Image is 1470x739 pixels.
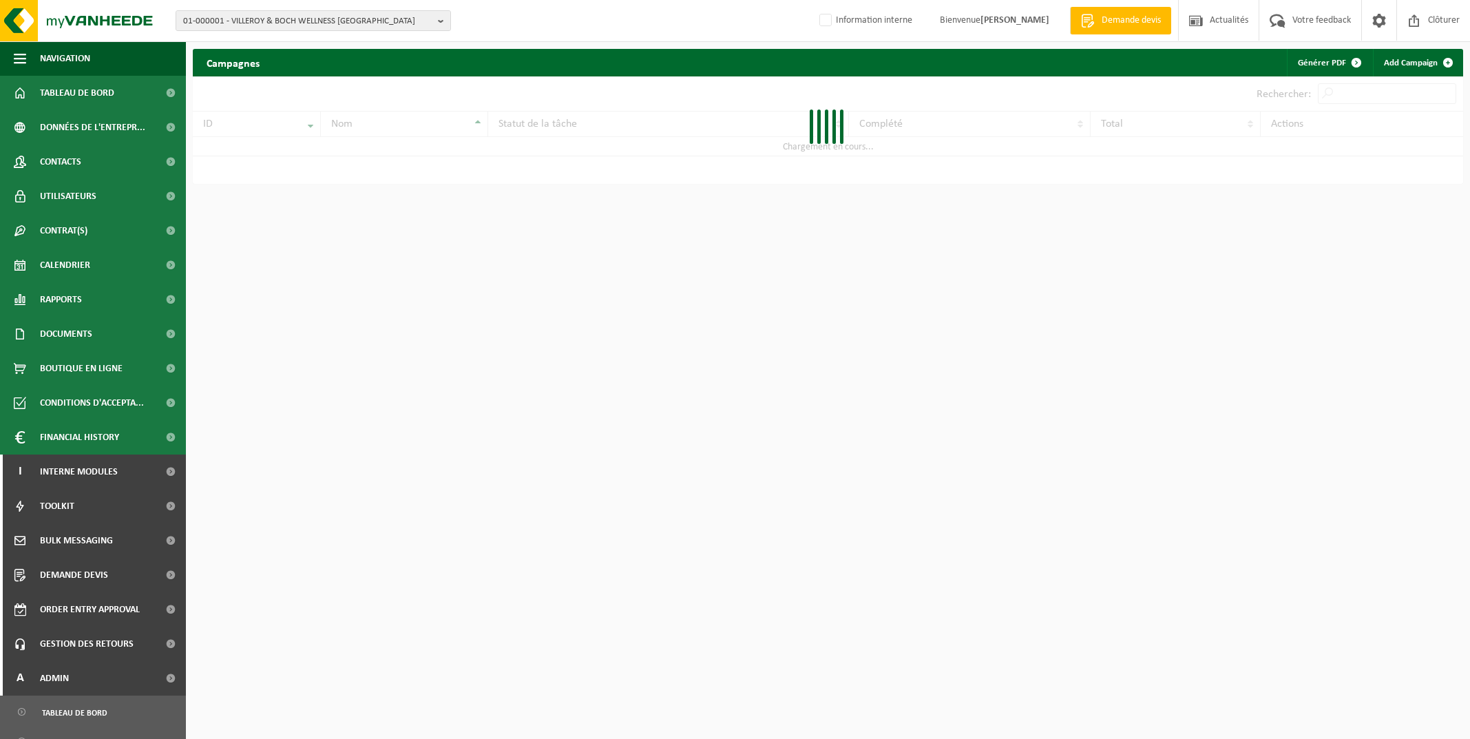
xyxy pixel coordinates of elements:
span: Tableau de bord [40,76,114,110]
span: Admin [40,661,69,696]
span: Tableau de bord [42,700,107,726]
span: I [14,455,26,489]
span: Contrat(s) [40,214,87,248]
span: Demande devis [40,558,108,592]
span: Calendrier [40,248,90,282]
h2: Campagnes [193,49,273,76]
span: Conditions d'accepta... [40,386,144,420]
a: Générer PDF [1287,49,1370,76]
label: Information interne [817,10,912,31]
span: Rapports [40,282,82,317]
a: Add Campaign [1373,49,1462,76]
span: Utilisateurs [40,179,96,214]
span: Financial History [40,420,119,455]
span: Demande devis [1098,14,1164,28]
span: 01-000001 - VILLEROY & BOCH WELLNESS [GEOGRAPHIC_DATA] [183,11,432,32]
a: Tableau de bord [3,699,182,725]
span: Contacts [40,145,81,179]
span: Interne modules [40,455,118,489]
span: Bulk Messaging [40,523,113,558]
a: Demande devis [1070,7,1171,34]
strong: [PERSON_NAME] [980,15,1049,25]
span: Boutique en ligne [40,351,123,386]
button: 01-000001 - VILLEROY & BOCH WELLNESS [GEOGRAPHIC_DATA] [176,10,451,31]
span: Navigation [40,41,90,76]
span: Données de l'entrepr... [40,110,145,145]
span: Documents [40,317,92,351]
span: A [14,661,26,696]
span: Gestion des retours [40,627,134,661]
span: Order entry approval [40,592,140,627]
span: Toolkit [40,489,74,523]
